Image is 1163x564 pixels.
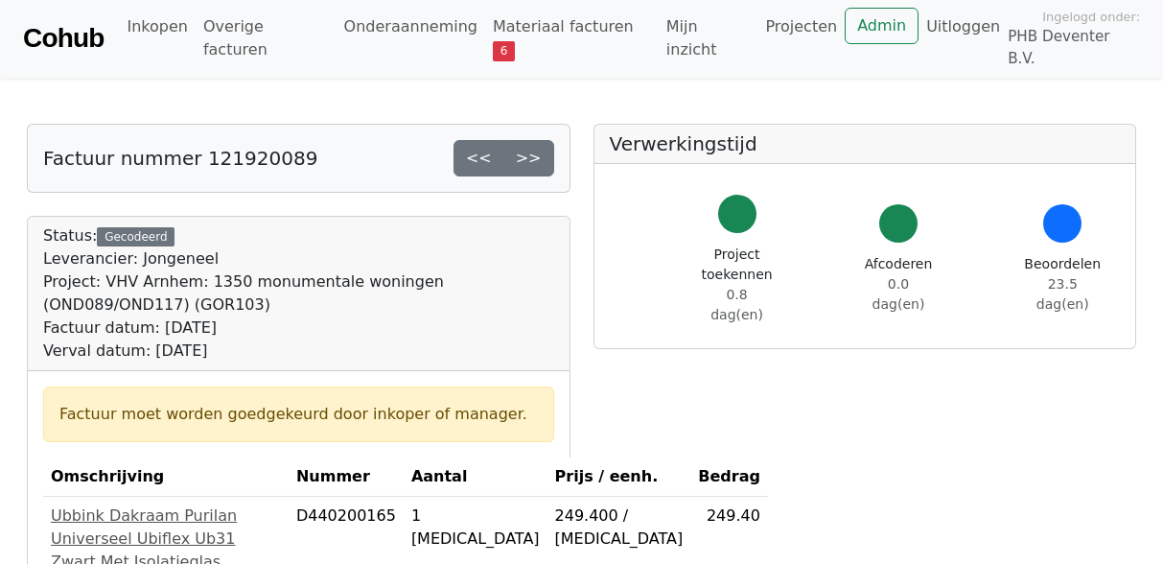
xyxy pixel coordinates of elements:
[1036,276,1089,312] span: 23.5 dag(en)
[196,8,337,69] a: Overige facturen
[702,245,773,325] div: Project toekennen
[43,317,554,340] div: Factuur datum: [DATE]
[404,458,547,497] th: Aantal
[43,270,554,317] div: Project: VHV Arnhem: 1350 monumentale woningen (OND089/OND117) (GOR103)
[43,147,317,170] h5: Factuur nummer 121920089
[872,276,925,312] span: 0.0 dag(en)
[710,287,763,322] span: 0.8 dag(en)
[43,247,554,270] div: Leverancier: Jongeneel
[503,140,554,176] a: >>
[1008,26,1140,70] span: PHB Deventer B.V.
[23,15,104,61] a: Cohub
[485,8,659,69] a: Materiaal facturen6
[1042,8,1140,26] span: Ingelogd onder:
[865,254,933,315] div: Afcoderen
[119,8,195,46] a: Inkopen
[289,458,404,497] th: Nummer
[919,8,1008,46] a: Uitloggen
[493,41,515,60] span: 6
[555,505,684,551] div: 249.400 / [MEDICAL_DATA]
[845,8,919,44] a: Admin
[59,403,538,426] div: Factuur moet worden goedgekeurd door inkoper of manager.
[610,132,1121,155] h5: Verwerkingstijd
[454,140,504,176] a: <<
[411,505,540,551] div: 1 [MEDICAL_DATA]
[757,8,845,46] a: Projecten
[1024,254,1101,315] div: Beoordelen
[43,340,554,363] div: Verval datum: [DATE]
[659,8,758,69] a: Mijn inzicht
[547,458,691,497] th: Prijs / eenh.
[337,8,485,46] a: Onderaanneming
[690,458,768,497] th: Bedrag
[97,227,174,247] div: Gecodeerd
[43,458,289,497] th: Omschrijving
[43,224,554,363] div: Status:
